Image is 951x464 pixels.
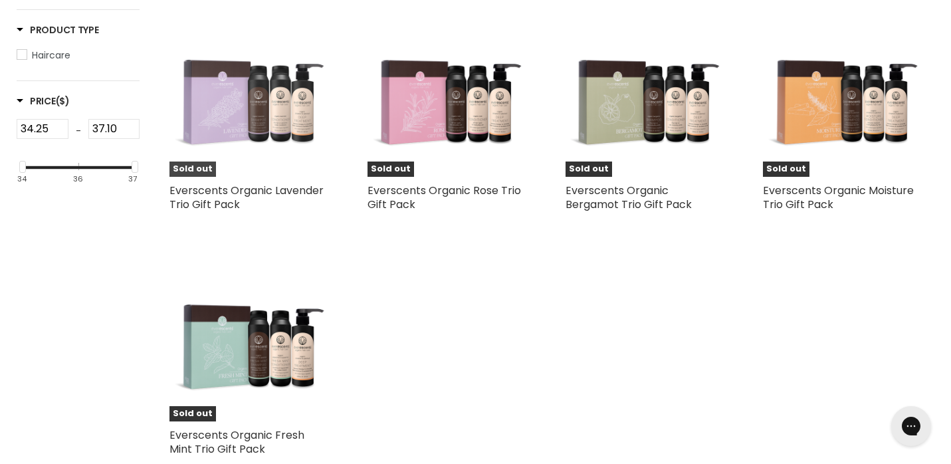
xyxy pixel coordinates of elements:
[68,119,88,143] div: -
[169,162,216,177] span: Sold out
[17,175,27,183] div: 34
[169,183,324,212] a: Everscents Organic Lavender Trio Gift Pack
[169,263,328,421] a: Everscents Organic Fresh Mint Trio Gift PackSold out
[368,183,521,212] a: Everscents Organic Rose Trio Gift Pack
[17,23,99,37] h3: Product Type
[368,162,414,177] span: Sold out
[763,162,809,177] span: Sold out
[32,49,70,62] span: Haircare
[88,119,140,139] input: Max Price
[169,406,216,421] span: Sold out
[763,19,921,177] img: Everscents Organic Moisture Trio Gift Pack
[17,48,140,62] a: Haircare
[56,94,70,108] span: ($)
[763,19,921,177] a: Everscents Organic Moisture Trio Gift PackSold out
[17,94,70,108] h3: Price($)
[17,119,68,139] input: Min Price
[566,19,724,177] img: Everscents Organic Bergamot Trio Gift Pack
[368,19,526,177] img: Everscents Organic Rose Trio Gift Pack
[368,19,526,177] a: Everscents Organic Rose Trio Gift PackSold out
[566,19,724,177] a: Everscents Organic Bergamot Trio Gift PackSold out
[763,183,914,212] a: Everscents Organic Moisture Trio Gift Pack
[169,263,328,421] img: Everscents Organic Fresh Mint Trio Gift Pack
[128,175,137,183] div: 37
[566,162,612,177] span: Sold out
[169,427,304,457] a: Everscents Organic Fresh Mint Trio Gift Pack
[566,183,692,212] a: Everscents Organic Bergamot Trio Gift Pack
[73,175,83,183] div: 36
[169,19,328,177] img: Everscents Organic Lavender Trio Gift Pack
[169,19,328,177] a: Everscents Organic Lavender Trio Gift PackSold out
[885,402,938,451] iframe: Gorgias live chat messenger
[17,94,70,108] span: Price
